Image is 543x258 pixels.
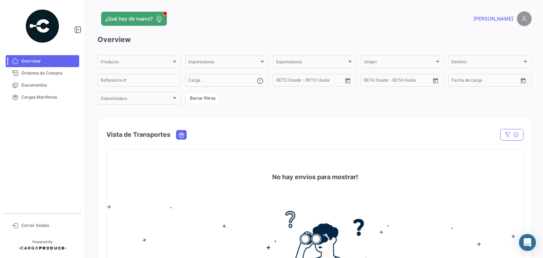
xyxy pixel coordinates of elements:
input: Hasta [282,79,314,84]
span: Cargas Marítimas [21,94,76,100]
img: powered-by.png [25,8,60,44]
h4: Vista de Transportes [106,130,170,140]
span: Producto [101,60,171,65]
button: Open calendar [430,75,441,86]
div: Abrir Intercom Messenger [519,234,536,251]
span: Cerrar Sesión [21,222,76,229]
span: Stakeholders [101,97,171,102]
input: Hasta [457,79,489,84]
button: Borrar filtros [185,93,220,104]
img: placeholder-user.png [517,11,532,26]
span: Overview [21,58,76,64]
span: Exportadores [276,60,347,65]
span: Documentos [21,82,76,88]
button: Open calendar [343,75,353,86]
h3: Overview [98,35,532,45]
a: Órdenes de Compra [6,67,79,79]
a: Documentos [6,79,79,91]
span: Origen [364,60,434,65]
input: Hasta [369,79,401,84]
span: [PERSON_NAME] [473,15,513,22]
span: ¿Qué hay de nuevo? [105,15,153,22]
button: ¿Qué hay de nuevo? [101,12,167,26]
h4: No hay envíos para mostrar! [272,172,358,182]
a: Overview [6,55,79,67]
input: Desde [364,79,364,84]
a: Cargas Marítimas [6,91,79,103]
span: Órdenes de Compra [21,70,76,76]
input: Desde [276,79,277,84]
button: Open calendar [518,75,529,86]
span: Destino [451,60,522,65]
button: Ocean [176,130,186,139]
span: Importadores [188,60,259,65]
